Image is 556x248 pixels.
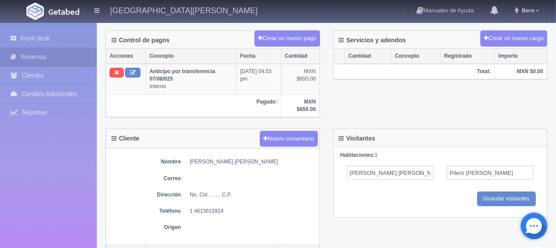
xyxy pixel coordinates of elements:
[146,64,236,94] td: Interno
[260,131,318,147] button: Nuevo comentario
[447,166,534,180] input: Apellidos del Adulto
[236,49,281,64] th: Fecha
[519,7,534,14] span: Bere
[150,68,215,82] b: Anticipo por transferencia 07/08/025
[110,158,181,166] dt: Nombre
[339,37,406,44] h4: Servicios y adendos
[391,49,441,64] th: Concepto
[26,3,44,20] img: Getabed
[281,49,319,64] th: Cantidad
[281,94,319,117] th: MXN $650.00
[190,158,315,166] dd: [PERSON_NAME] [PERSON_NAME]
[340,152,375,158] strong: Habitaciones:
[48,8,79,15] img: Getabed
[236,64,281,94] td: [DATE] 04:53 pm
[345,49,391,64] th: Cantidad
[334,64,495,79] th: Total:
[281,64,319,94] td: MXN $650.00
[190,191,315,199] dd: No, Col. , , , , C.P.
[111,37,169,44] h4: Control de pagos
[110,175,181,182] dt: Correo
[106,49,146,64] th: Acciones
[495,64,547,79] th: MXN $0.00
[254,30,320,47] button: Crear un nuevo pago
[495,49,547,64] th: Importe
[440,49,494,64] th: Registrado
[110,4,258,15] h4: [GEOGRAPHIC_DATA][PERSON_NAME]
[480,30,547,47] button: Crear un nuevo cargo
[339,135,376,142] h4: Visitantes
[110,207,181,215] dt: Teléfono
[190,207,315,215] dd: 1 4613615924
[477,192,536,206] input: Guardar visitantes
[111,135,140,142] h4: Cliente
[106,94,281,117] th: Pagado:
[110,191,181,199] dt: Dirección
[347,166,434,180] input: Nombre del Adulto
[110,224,181,231] dt: Origen
[146,49,236,64] th: Concepto
[340,152,541,159] div: 1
